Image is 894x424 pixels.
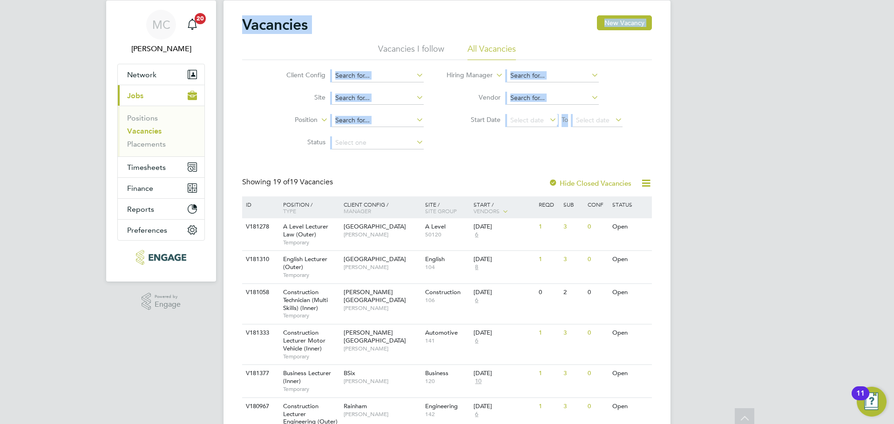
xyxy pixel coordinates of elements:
span: To [559,114,571,126]
div: [DATE] [474,256,534,263]
span: [PERSON_NAME] [344,411,420,418]
span: [GEOGRAPHIC_DATA] [344,222,406,230]
span: 8 [474,263,480,271]
label: Start Date [447,115,501,124]
div: 0 [585,324,610,342]
div: Client Config / [341,196,423,219]
a: Positions [127,114,158,122]
div: 3 [561,218,585,236]
span: Temporary [283,312,339,319]
span: Temporary [283,353,339,360]
a: Go to home page [117,250,205,265]
div: V181333 [244,324,276,342]
div: V181278 [244,218,276,236]
div: 1 [536,398,561,415]
div: 3 [561,251,585,268]
div: Open [610,218,650,236]
span: Construction [425,288,461,296]
li: All Vacancies [467,43,516,60]
div: ID [244,196,276,212]
div: 1 [536,324,561,342]
span: MC [152,19,170,31]
div: 11 [856,393,865,405]
img: xede-logo-retina.png [136,250,186,265]
span: [PERSON_NAME] [344,345,420,352]
label: Position [264,115,318,125]
button: Timesheets [118,157,204,177]
div: [DATE] [474,370,534,377]
button: Reports [118,199,204,219]
div: 1 [536,218,561,236]
div: 0 [585,251,610,268]
span: 106 [425,296,469,304]
span: Construction Technician (Multi Skills) (Inner) [283,288,328,312]
span: English Lecturer (Outer) [283,255,327,271]
span: Engage [155,301,181,309]
span: 19 of [273,177,290,187]
span: [PERSON_NAME] [344,304,420,312]
span: 104 [425,263,469,271]
div: 2 [561,284,585,301]
button: Jobs [118,85,204,106]
div: Open [610,284,650,301]
button: Preferences [118,220,204,240]
input: Search for... [332,69,424,82]
span: Preferences [127,226,167,235]
div: [DATE] [474,289,534,296]
div: Open [610,398,650,415]
div: Conf [585,196,610,212]
span: Vendors [474,207,500,215]
div: Site / [423,196,472,219]
span: Temporary [283,385,339,393]
input: Search for... [332,114,424,127]
h2: Vacancies [242,15,308,34]
a: Vacancies [127,127,162,135]
span: [PERSON_NAME] [344,263,420,271]
button: Finance [118,178,204,198]
span: 120 [425,377,469,385]
span: Engineering [425,402,458,410]
div: 1 [536,365,561,382]
input: Search for... [507,92,599,105]
span: 20 [195,13,206,24]
span: 6 [474,231,480,239]
nav: Main navigation [106,0,216,282]
label: Vendor [447,93,501,101]
span: A Level [425,222,446,230]
div: V180967 [244,398,276,415]
span: [PERSON_NAME][GEOGRAPHIC_DATA] [344,288,406,304]
button: New Vacancy [597,15,652,30]
span: Temporary [283,239,339,246]
span: Automotive [425,329,458,337]
span: Business Lecturer (Inner) [283,369,331,385]
label: Hide Closed Vacancies [549,179,631,188]
div: 0 [585,284,610,301]
span: Type [283,207,296,215]
span: BSix [344,369,355,377]
span: 142 [425,411,469,418]
span: Select date [510,116,544,124]
span: A Level Lecturer Law (Outer) [283,222,328,238]
input: Select one [332,136,424,149]
div: Open [610,251,650,268]
a: 20 [183,10,202,40]
span: Business [425,369,448,377]
span: 19 Vacancies [273,177,333,187]
span: Powered by [155,293,181,301]
div: Status [610,196,650,212]
div: [DATE] [474,403,534,411]
span: 10 [474,377,483,385]
label: Client Config [272,71,325,79]
button: Network [118,64,204,85]
div: 3 [561,324,585,342]
label: Site [272,93,325,101]
div: Open [610,324,650,342]
label: Hiring Manager [439,71,493,80]
div: V181377 [244,365,276,382]
span: 50120 [425,231,469,238]
li: Vacancies I follow [378,43,444,60]
div: 3 [561,398,585,415]
span: 141 [425,337,469,344]
span: 6 [474,296,480,304]
span: Jobs [127,91,143,100]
